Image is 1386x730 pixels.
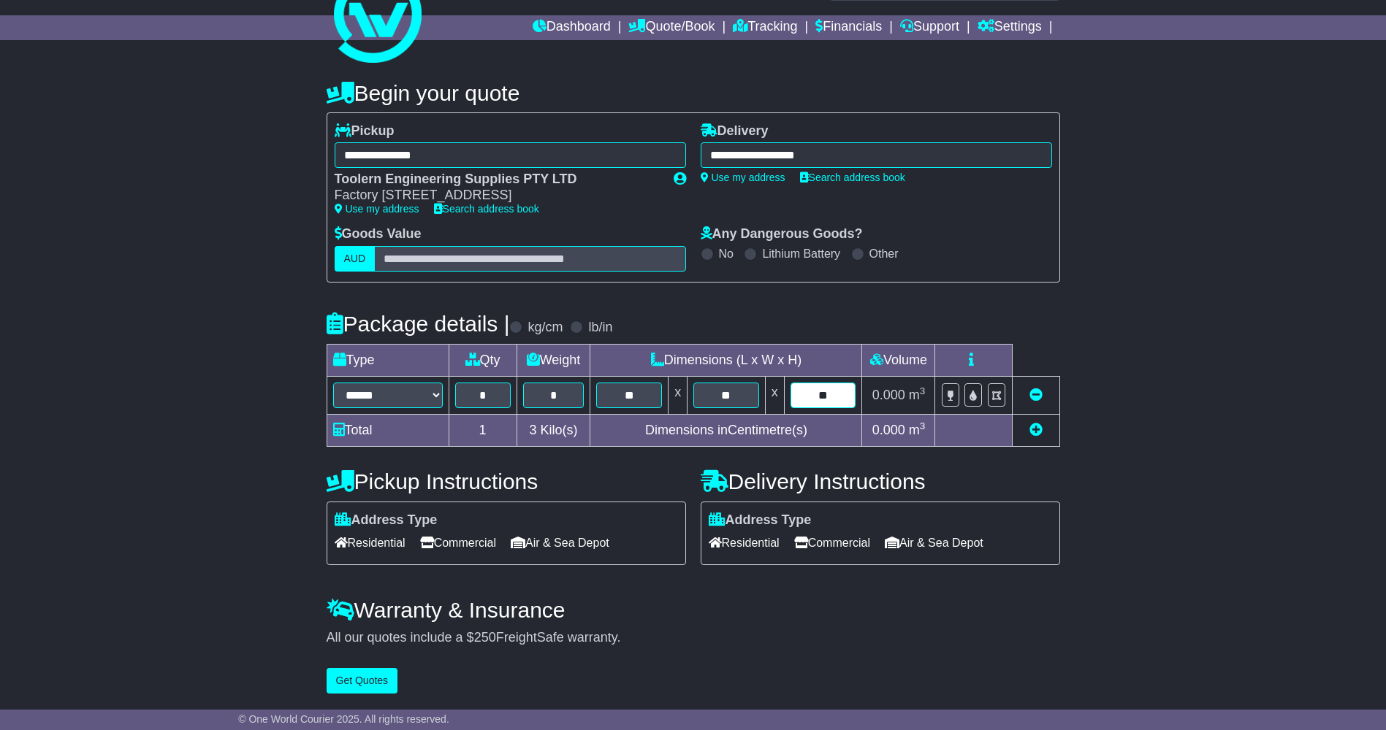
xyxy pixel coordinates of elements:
td: x [765,376,784,414]
span: Residential [335,531,405,554]
h4: Warranty & Insurance [327,598,1060,622]
h4: Package details | [327,312,510,336]
span: © One World Courier 2025. All rights reserved. [238,713,449,725]
h4: Pickup Instructions [327,469,686,493]
div: Factory [STREET_ADDRESS] [335,188,659,204]
a: Use my address [701,172,785,183]
sup: 3 [920,420,926,431]
td: Dimensions (L x W x H) [590,344,862,376]
td: Total [327,414,449,446]
a: Remove this item [1029,388,1043,402]
span: 0.000 [872,423,905,437]
span: 3 [529,423,536,437]
a: Add new item [1029,423,1043,437]
td: Kilo(s) [517,414,590,446]
label: Lithium Battery [762,247,840,261]
a: Tracking [733,15,797,40]
a: Support [900,15,959,40]
label: No [719,247,734,261]
a: Quote/Book [628,15,715,40]
label: Pickup [335,123,395,139]
a: Dashboard [533,15,611,40]
a: Search address book [800,172,905,183]
label: Address Type [709,512,812,529]
label: Any Dangerous Goods? [701,226,863,242]
label: Goods Value [335,226,422,242]
sup: 3 [920,385,926,396]
td: Type [327,344,449,376]
td: Dimensions in Centimetre(s) [590,414,862,446]
span: Commercial [420,531,496,554]
td: 1 [449,414,517,446]
td: Volume [862,344,935,376]
h4: Delivery Instructions [701,469,1060,493]
span: Air & Sea Depot [511,531,609,554]
label: kg/cm [528,320,563,336]
label: Delivery [701,123,769,139]
span: Air & Sea Depot [885,531,983,554]
span: m [909,423,926,437]
span: Residential [709,531,780,554]
label: Other [869,247,899,261]
span: 250 [474,630,496,645]
span: m [909,388,926,402]
a: Search address book [434,203,539,215]
td: Weight [517,344,590,376]
td: Qty [449,344,517,376]
a: Settings [978,15,1042,40]
a: Financials [815,15,882,40]
span: Commercial [794,531,870,554]
button: Get Quotes [327,668,398,693]
div: Toolern Engineering Supplies PTY LTD [335,172,659,188]
label: AUD [335,246,376,272]
label: lb/in [588,320,612,336]
div: All our quotes include a $ FreightSafe warranty. [327,630,1060,646]
h4: Begin your quote [327,81,1060,105]
span: 0.000 [872,388,905,402]
label: Address Type [335,512,438,529]
td: x [669,376,688,414]
a: Use my address [335,203,419,215]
